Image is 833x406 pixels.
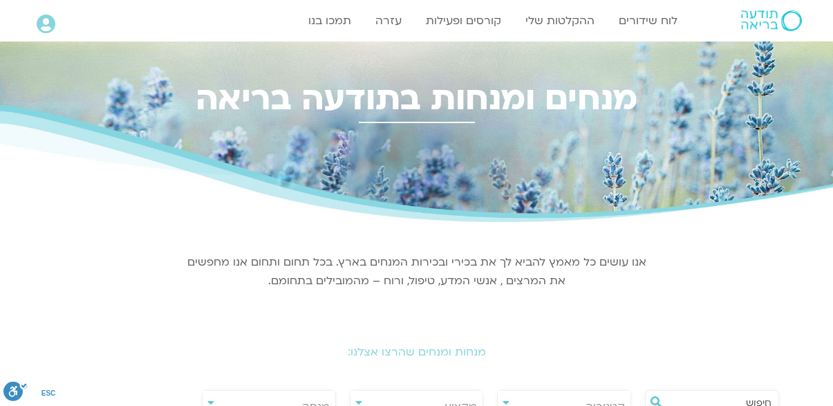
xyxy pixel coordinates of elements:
[368,8,409,34] a: עזרה
[301,8,358,34] a: תמכו בנו
[612,8,684,34] a: לוח שידורים
[419,8,508,34] a: קורסים ופעילות
[185,253,648,290] p: אנו עושים כל מאמץ להביא לך את בכירי ובכירות המנחים בארץ. בכל תחום ותחום אנו מחפשים את המרצים , אנ...
[30,346,804,358] h2: מנחות ומנחים שהרצו אצלנו:
[741,10,802,31] img: תודעה בריאה
[518,8,601,34] a: ההקלטות שלי
[30,80,804,118] h2: מנחים ומנחות בתודעה בריאה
